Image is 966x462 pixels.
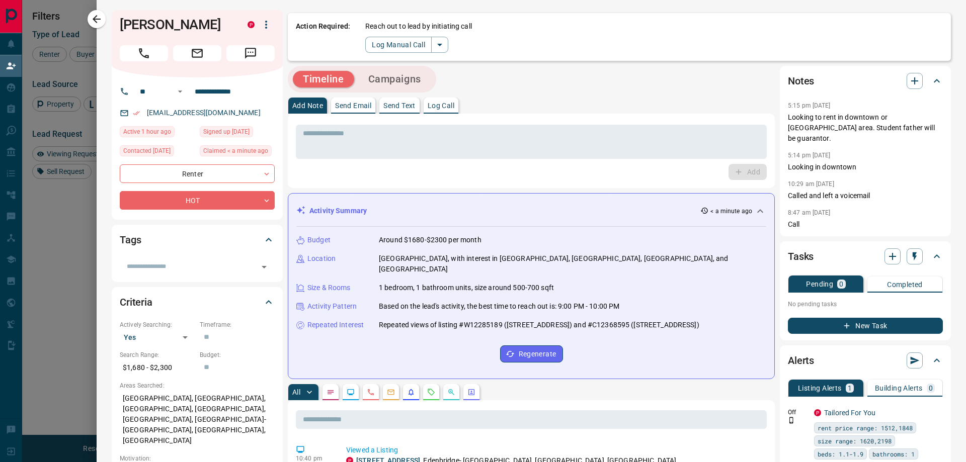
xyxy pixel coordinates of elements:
[203,146,268,156] span: Claimed < a minute ago
[296,202,766,220] div: Activity Summary< a minute ago
[379,283,554,293] p: 1 bedroom, 1 bathroom units, size around 500-700 sqft
[120,164,275,183] div: Renter
[327,388,335,396] svg: Notes
[814,409,821,416] div: property.ca
[120,45,168,61] span: Call
[788,191,943,201] p: Called and left a voicemail
[120,290,275,314] div: Criteria
[798,385,842,392] p: Listing Alerts
[120,294,152,310] h2: Criteria
[120,381,275,390] p: Areas Searched:
[347,388,355,396] svg: Lead Browsing Activity
[887,281,923,288] p: Completed
[120,228,275,252] div: Tags
[173,45,221,61] span: Email
[293,71,354,87] button: Timeline
[848,385,852,392] p: 1
[387,388,395,396] svg: Emails
[133,110,140,117] svg: Email Verified
[367,388,375,396] svg: Calls
[257,260,271,274] button: Open
[788,152,831,159] p: 5:14 pm [DATE]
[788,408,808,417] p: Off
[428,102,454,109] p: Log Call
[120,191,275,210] div: HOT
[500,345,563,362] button: Regenerate
[788,348,943,373] div: Alerts
[335,102,371,109] p: Send Email
[379,253,766,274] p: [GEOGRAPHIC_DATA], with interest in [GEOGRAPHIC_DATA], [GEOGRAPHIC_DATA], [GEOGRAPHIC_DATA], and ...
[120,320,195,329] p: Actively Searching:
[788,162,943,172] p: Looking in downtown
[788,73,814,89] h2: Notes
[200,320,275,329] p: Timeframe:
[120,17,232,33] h1: [PERSON_NAME]
[120,126,195,140] div: Sun Sep 14 2025
[427,388,435,396] svg: Requests
[379,301,619,312] p: Based on the lead's activity, the best time to reach out is: 9:00 PM - 10:00 PM
[872,449,915,459] span: bathrooms: 1
[248,21,255,28] div: property.ca
[200,350,275,359] p: Budget:
[788,69,943,93] div: Notes
[788,102,831,109] p: 5:15 pm [DATE]
[203,127,250,137] span: Signed up [DATE]
[788,417,795,424] svg: Push Notification Only
[788,318,943,334] button: New Task
[788,112,943,144] p: Looking to rent in downtown or [GEOGRAPHIC_DATA] area. Student father will be guarantor.
[296,455,331,462] p: 10:40 pm
[710,207,752,216] p: < a minute ago
[818,423,913,433] span: rent price range: 1512,1848
[120,232,141,248] h2: Tags
[788,244,943,268] div: Tasks
[818,436,892,446] span: size range: 1620,2198
[120,145,195,159] div: Fri Sep 12 2025
[839,281,843,288] p: 0
[120,390,275,449] p: [GEOGRAPHIC_DATA], [GEOGRAPHIC_DATA], [GEOGRAPHIC_DATA], [GEOGRAPHIC_DATA], [GEOGRAPHIC_DATA], [G...
[365,37,448,53] div: split button
[307,320,364,330] p: Repeated Interest
[200,145,275,159] div: Sun Sep 14 2025
[307,235,331,245] p: Budget
[120,329,195,345] div: Yes
[296,21,350,53] p: Action Required:
[407,388,415,396] svg: Listing Alerts
[120,350,195,359] p: Search Range:
[379,235,481,245] p: Around $1680-$2300 per month
[120,359,195,376] p: $1,680 - $2,300
[226,45,275,61] span: Message
[447,388,455,396] svg: Opportunities
[365,21,472,32] p: Reach out to lead by initiating call
[292,389,300,396] p: All
[307,283,351,293] p: Size & Rooms
[307,301,357,312] p: Activity Pattern
[123,146,171,156] span: Contacted [DATE]
[824,409,875,417] a: Tailored For You
[788,219,943,230] p: Call
[806,281,833,288] p: Pending
[123,127,171,137] span: Active 1 hour ago
[467,388,475,396] svg: Agent Actions
[788,352,814,368] h2: Alerts
[383,102,416,109] p: Send Text
[200,126,275,140] div: Thu Sep 11 2025
[875,385,923,392] p: Building Alerts
[818,449,863,459] span: beds: 1.1-1.9
[788,248,814,264] h2: Tasks
[174,85,186,98] button: Open
[788,180,834,188] p: 10:29 am [DATE]
[379,320,699,330] p: Repeated views of listing #W12285189 ([STREET_ADDRESS]) and #C12368595 ([STREET_ADDRESS])
[292,102,323,109] p: Add Note
[788,209,831,216] p: 8:47 am [DATE]
[346,445,763,455] p: Viewed a Listing
[929,385,933,392] p: 0
[309,206,367,216] p: Activity Summary
[307,253,336,264] p: Location
[147,109,261,117] a: [EMAIL_ADDRESS][DOMAIN_NAME]
[788,297,943,312] p: No pending tasks
[358,71,431,87] button: Campaigns
[365,37,432,53] button: Log Manual Call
